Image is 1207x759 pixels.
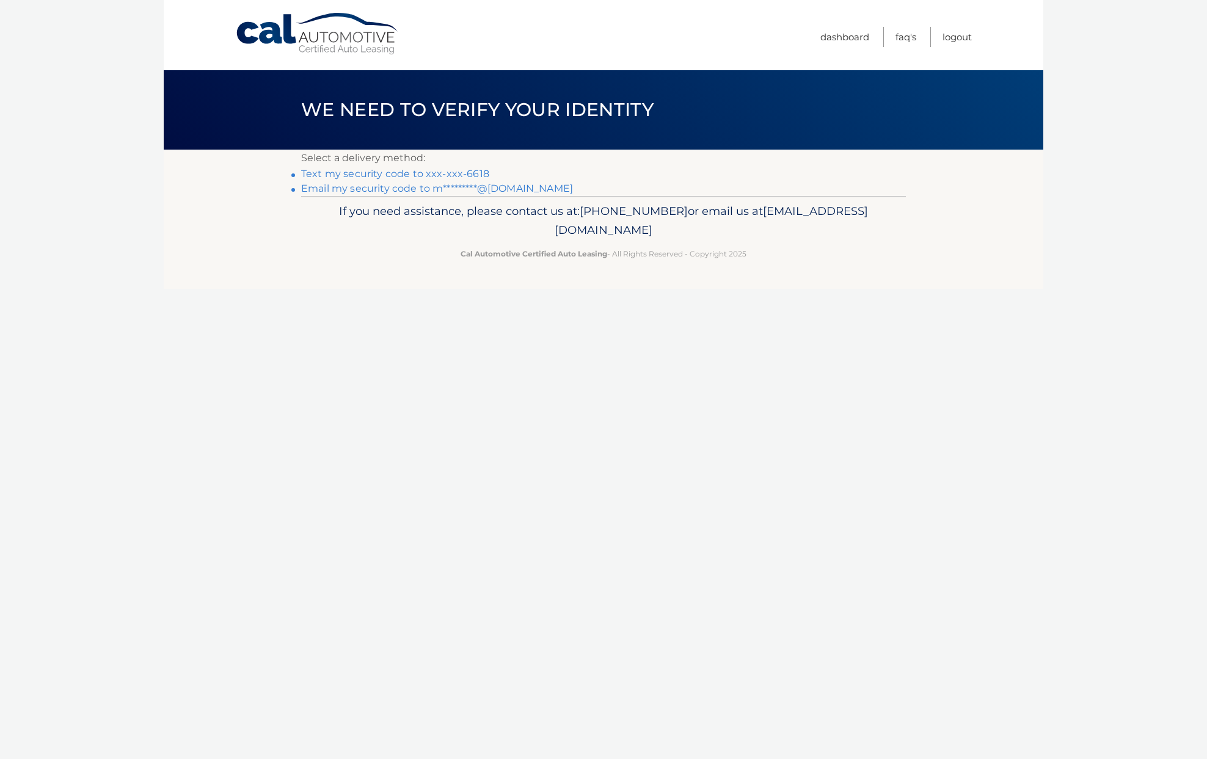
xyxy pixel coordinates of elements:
a: Logout [943,27,972,47]
span: We need to verify your identity [301,98,654,121]
p: - All Rights Reserved - Copyright 2025 [309,247,898,260]
p: If you need assistance, please contact us at: or email us at [309,202,898,241]
span: [PHONE_NUMBER] [580,204,688,218]
a: Dashboard [820,27,869,47]
a: Email my security code to m*********@[DOMAIN_NAME] [301,183,573,194]
a: Cal Automotive [235,12,400,56]
p: Select a delivery method: [301,150,906,167]
strong: Cal Automotive Certified Auto Leasing [461,249,607,258]
a: Text my security code to xxx-xxx-6618 [301,168,489,180]
a: FAQ's [895,27,916,47]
